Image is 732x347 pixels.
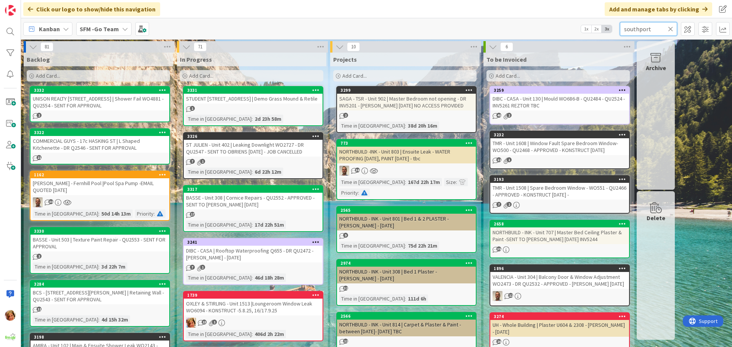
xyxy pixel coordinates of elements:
div: Size [444,178,456,186]
div: 2565 [340,208,476,213]
div: 111d 6h [406,294,428,303]
div: 3299SAGA - TSR - Unit 902 | Master Bedroom not opening - DR INV5201 - [PERSON_NAME] [DATE] NO ACC... [337,87,476,110]
div: 3198 [30,334,169,341]
span: 9 [343,233,348,238]
div: 2566 [340,313,476,319]
span: 1 [200,265,205,270]
div: 3330 [30,228,169,235]
div: 2565 [337,207,476,214]
div: 3232 [494,132,629,138]
div: 3332 [30,87,169,94]
div: 3193TMR - Unit 1508 | Spare Bedroom Window - WO551 - QU2466 - APPROVED - KONSTRUCT [DATE] - [490,176,629,200]
div: SD [337,166,476,176]
div: 2658NORTHBUILD - INK - Unit 707 | Master Bed Ceiling Plaster & Paint -SENT TO [PERSON_NAME] [DATE... [490,221,629,244]
div: Time in [GEOGRAPHIC_DATA] [186,221,252,229]
div: 3317 [187,187,323,192]
span: 2 [37,254,42,259]
a: 3332UNISON REALTY [STREET_ADDRESS] | Shower Fail WO4881 - QU2554 - SENT FOR APPROVAL [30,86,170,122]
div: 3259 [494,88,629,93]
span: : [154,209,155,218]
span: Kanban [39,24,60,34]
a: 3330BASSE - Unit 503 | Texture Paint Repair - QU2553 - SENT FOR APPROVALTime in [GEOGRAPHIC_DATA]... [30,227,170,274]
div: [PERSON_NAME] - Fernhill Pool |Pool Spa Pump -EMAIL QUOTED [DATE] [30,178,169,195]
div: OXLEY & STIRLING - Unit 1513 |Loungeroom Window Leak WO6094 - KONSTRUCT -5.8.25, 16/17.9.25 [184,299,323,315]
span: 1 [212,320,217,325]
span: : [405,178,406,186]
div: TMR - Unit 1508 | Spare Bedroom Window - WO551 - QU2466 - APPROVED - KONSTRUCT [DATE] - [490,183,629,200]
span: 1 [200,159,205,164]
div: Time in [GEOGRAPHIC_DATA] [186,115,252,123]
div: 38d 20h 16m [406,122,439,130]
div: 3317BASSE - Unit 308 | Cornice Repairs - QU2552 - APPROVED - SENT TO [PERSON_NAME] [DATE] [184,186,323,209]
span: 81 [40,42,53,51]
div: 3330BASSE - Unit 503 | Texture Paint Repair - QU2553 - SENT FOR APPROVAL [30,228,169,251]
div: 3284BCS - [STREET_ADDRESS][PERSON_NAME] | Retaining Wall -QU2543 - SENT FOR APPROVAL [30,281,169,304]
span: 10 [347,42,360,51]
div: 2566NORTHBUILD - INK - Unit 814 | Carpet & Plaster & Paint - between [DATE]- [DATE] TBC [337,313,476,336]
div: 3284 [30,281,169,288]
div: DIBC - CASA | Rooftop Waterproofing Q655 - DR QU2472 - [PERSON_NAME] - [DATE] [184,246,323,262]
span: 71 [194,42,207,51]
img: Visit kanbanzone.com [5,5,16,16]
div: Time in [GEOGRAPHIC_DATA] [33,262,98,271]
span: : [252,168,253,176]
span: : [405,241,406,250]
div: 3d 22h 7m [100,262,127,271]
div: COMMERCIAL GUYS - 17c HASKING ST | L Shaped Kitchenette - DR Q2546 - SENT FOR APPROVAL [30,136,169,153]
span: 2 [343,113,348,118]
a: 3232TMR - Unit 1608 | Window Fault Spare Bedroom Window- WO500 - QU2468 - APPROVED - KONSTRUCT [D... [490,131,630,169]
span: 2 [507,113,512,118]
img: SD [33,197,43,207]
span: : [252,273,253,282]
a: 3331STUDENT [STREET_ADDRESS] | Demo Grass Mound & RetileTime in [GEOGRAPHIC_DATA]:2d 23h 58m [183,86,323,126]
div: BASSE - Unit 503 | Texture Paint Repair - QU2553 - SENT FOR APPROVAL [30,235,169,251]
div: 1739 [187,293,323,298]
div: DIBC - CASA - Unit 130 | Mould WO686-B - QU2484 - QU2524 - INV5261 REZTOR TBC [490,94,629,110]
div: 773 [340,141,476,146]
span: 1 [190,106,195,111]
div: Time in [GEOGRAPHIC_DATA] [186,168,252,176]
div: 3322 [34,130,169,135]
div: 3274 [490,313,629,320]
span: 3x [602,25,612,33]
div: 3198 [34,334,169,340]
div: 1162[PERSON_NAME] - Fernhill Pool |Pool Spa Pump -EMAIL QUOTED [DATE] [30,171,169,195]
span: Add Card... [36,72,60,79]
a: 3299SAGA - TSR - Unit 902 | Master Bedroom not opening - DR INV5201 - [PERSON_NAME] [DATE] NO ACC... [336,86,477,133]
div: 3299 [340,88,476,93]
div: 1896VALENCIA - Unit 304 | Balcony Door & Window Adjustment WO2473 - DR QU2532 - APPROVED - [PERSO... [490,265,629,289]
img: KD [5,310,16,321]
div: Delete [647,213,665,222]
div: Time in [GEOGRAPHIC_DATA] [339,241,405,250]
div: SD [30,197,169,207]
a: 3317BASSE - Unit 308 | Cornice Repairs - QU2552 - APPROVED - SENT TO [PERSON_NAME] [DATE]Time in ... [183,185,323,232]
span: 1x [581,25,591,33]
span: : [405,122,406,130]
div: 3326ST JULIEN - Unit 402 | Leaking Downlight WO2727 - DR QU2547 - SENT TO OBRIENS [DATE] - JOB CA... [184,133,323,157]
div: 3330 [34,229,169,234]
div: Priority [339,189,358,197]
div: ST JULIEN - Unit 402 | Leaking Downlight WO2727 - DR QU2547 - SENT TO OBRIENS [DATE] - JOB CANCELLED [184,140,323,157]
div: 3317 [184,186,323,193]
div: 167d 22h 17m [406,178,442,186]
div: 3241 [184,239,323,246]
div: Click our logo to show/hide this navigation [23,2,160,16]
input: Quick Filter... [620,22,677,36]
div: 773 [337,140,476,147]
div: 2658 [490,221,629,227]
span: 132 [202,320,207,325]
span: Support [16,1,35,10]
div: 3284 [34,281,169,287]
div: 2566 [337,313,476,320]
div: Archive [646,63,666,72]
div: 50d 14h 13m [100,209,133,218]
span: To be Invoiced [486,56,527,63]
span: : [358,189,359,197]
div: Add and manage tabs by clicking [605,2,712,16]
div: NORTHBUILD -INK - Unit 803 | Ensuite Leak - WATER PROOFING [DATE], PAINT [DATE] - tbc [337,147,476,163]
img: SD [493,291,502,301]
div: 3232 [490,131,629,138]
div: NORTHBUILD - INK - Unit 814 | Carpet & Plaster & Paint - between [DATE]- [DATE] TBC [337,320,476,336]
div: 2974NORTHBUILD - INK - Unit 308 | Bed 1 Plaster - [PERSON_NAME] - [DATE] [337,260,476,283]
div: BCS - [STREET_ADDRESS][PERSON_NAME] | Retaining Wall -QU2543 - SENT FOR APPROVAL [30,288,169,304]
